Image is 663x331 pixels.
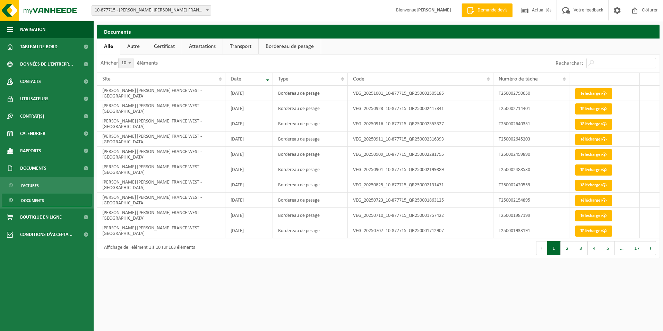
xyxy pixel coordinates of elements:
[182,39,223,54] a: Attestations
[575,164,612,176] a: Télécharger
[92,6,211,15] span: 10-877715 - ADLER PELZER FRANCE WEST - MORNAC
[97,131,225,147] td: [PERSON_NAME] [PERSON_NAME] FRANCE WEST - [GEOGRAPHIC_DATA]
[547,241,561,255] button: 1
[493,147,569,162] td: T250002499890
[575,226,612,237] a: Télécharger
[20,90,49,108] span: Utilisateurs
[2,179,92,192] a: Factures
[21,179,39,192] span: Factures
[348,116,493,131] td: VEG_20250916_10-877715_QR250002353327
[273,177,347,193] td: Bordereau de pesage
[273,101,347,116] td: Bordereau de pesage
[102,76,111,82] span: Site
[629,241,645,255] button: 17
[225,193,273,208] td: [DATE]
[493,86,569,101] td: T250002790650
[147,39,182,54] a: Certificat
[493,101,569,116] td: T250002714401
[119,58,133,68] span: 10
[575,149,612,160] a: Télécharger
[493,162,569,177] td: T250002488530
[273,86,347,101] td: Bordereau de pesage
[21,194,44,207] span: Documents
[20,226,72,243] span: Conditions d'accepta...
[645,241,656,255] button: Next
[575,210,612,221] a: Télécharger
[97,147,225,162] td: [PERSON_NAME] [PERSON_NAME] FRANCE WEST - [GEOGRAPHIC_DATA]
[348,208,493,223] td: VEG_20250710_10-877715_QR250001757422
[575,180,612,191] a: Télécharger
[574,241,588,255] button: 3
[416,8,451,13] strong: [PERSON_NAME]
[225,116,273,131] td: [DATE]
[225,223,273,238] td: [DATE]
[278,76,289,82] span: Type
[20,38,58,56] span: Tableau de bord
[575,103,612,114] a: Télécharger
[20,142,41,160] span: Rapports
[499,76,538,82] span: Numéro de tâche
[20,56,73,73] span: Données de l'entrepr...
[97,25,660,38] h2: Documents
[120,39,147,54] a: Autre
[273,116,347,131] td: Bordereau de pesage
[101,60,158,66] label: Afficher éléments
[101,242,195,254] div: Affichage de l'élément 1 à 10 sur 163 éléments
[476,7,509,14] span: Demande devis
[348,162,493,177] td: VEG_20250901_10-877715_QR250002199889
[575,119,612,130] a: Télécharger
[273,147,347,162] td: Bordereau de pesage
[97,39,120,54] a: Alle
[97,162,225,177] td: [PERSON_NAME] [PERSON_NAME] FRANCE WEST - [GEOGRAPHIC_DATA]
[225,86,273,101] td: [DATE]
[588,241,601,255] button: 4
[273,223,347,238] td: Bordereau de pesage
[97,177,225,193] td: [PERSON_NAME] [PERSON_NAME] FRANCE WEST - [GEOGRAPHIC_DATA]
[20,108,44,125] span: Contrat(s)
[20,160,46,177] span: Documents
[273,208,347,223] td: Bordereau de pesage
[493,177,569,193] td: T250002420559
[348,101,493,116] td: VEG_20250923_10-877715_QR250002417341
[556,61,583,66] label: Rechercher:
[348,147,493,162] td: VEG_20250909_10-877715_QR250002281795
[20,125,45,142] span: Calendrier
[536,241,547,255] button: Previous
[225,147,273,162] td: [DATE]
[273,193,347,208] td: Bordereau de pesage
[97,193,225,208] td: [PERSON_NAME] [PERSON_NAME] FRANCE WEST - [GEOGRAPHIC_DATA]
[225,208,273,223] td: [DATE]
[97,223,225,238] td: [PERSON_NAME] [PERSON_NAME] FRANCE WEST - [GEOGRAPHIC_DATA]
[348,86,493,101] td: VEG_20251001_10-877715_QR250002505185
[231,76,241,82] span: Date
[348,131,493,147] td: VEG_20250911_10-877715_QR250002316393
[348,193,493,208] td: VEG_20250723_10-877715_QR250001863125
[561,241,574,255] button: 2
[20,209,62,226] span: Boutique en ligne
[223,39,258,54] a: Transport
[615,241,629,255] span: …
[97,86,225,101] td: [PERSON_NAME] [PERSON_NAME] FRANCE WEST - [GEOGRAPHIC_DATA]
[225,131,273,147] td: [DATE]
[493,131,569,147] td: T250002645203
[575,88,612,99] a: Télécharger
[97,208,225,223] td: [PERSON_NAME] [PERSON_NAME] FRANCE WEST - [GEOGRAPHIC_DATA]
[493,223,569,238] td: T250001933191
[225,177,273,193] td: [DATE]
[273,162,347,177] td: Bordereau de pesage
[20,21,45,38] span: Navigation
[225,162,273,177] td: [DATE]
[575,134,612,145] a: Télécharger
[493,116,569,131] td: T250002640351
[20,73,41,90] span: Contacts
[225,101,273,116] td: [DATE]
[353,76,364,82] span: Code
[97,101,225,116] td: [PERSON_NAME] [PERSON_NAME] FRANCE WEST - [GEOGRAPHIC_DATA]
[118,58,134,68] span: 10
[273,131,347,147] td: Bordereau de pesage
[259,39,321,54] a: Bordereau de pesage
[462,3,513,17] a: Demande devis
[601,241,615,255] button: 5
[2,194,92,207] a: Documents
[493,193,569,208] td: T250002154895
